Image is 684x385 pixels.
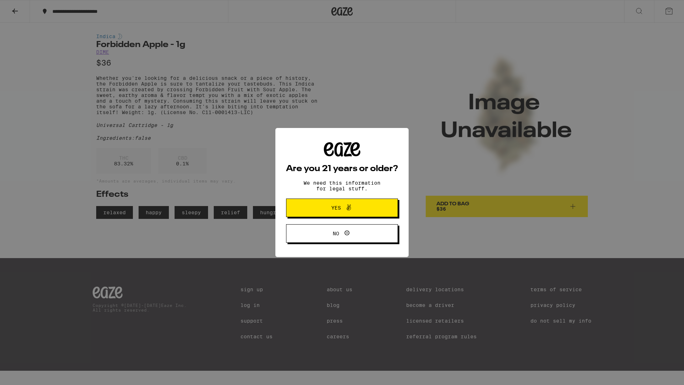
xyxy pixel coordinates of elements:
span: Yes [331,205,341,210]
h2: Are you 21 years or older? [286,165,398,173]
span: No [333,231,339,236]
button: Yes [286,199,398,217]
button: No [286,224,398,243]
p: We need this information for legal stuff. [297,180,387,191]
